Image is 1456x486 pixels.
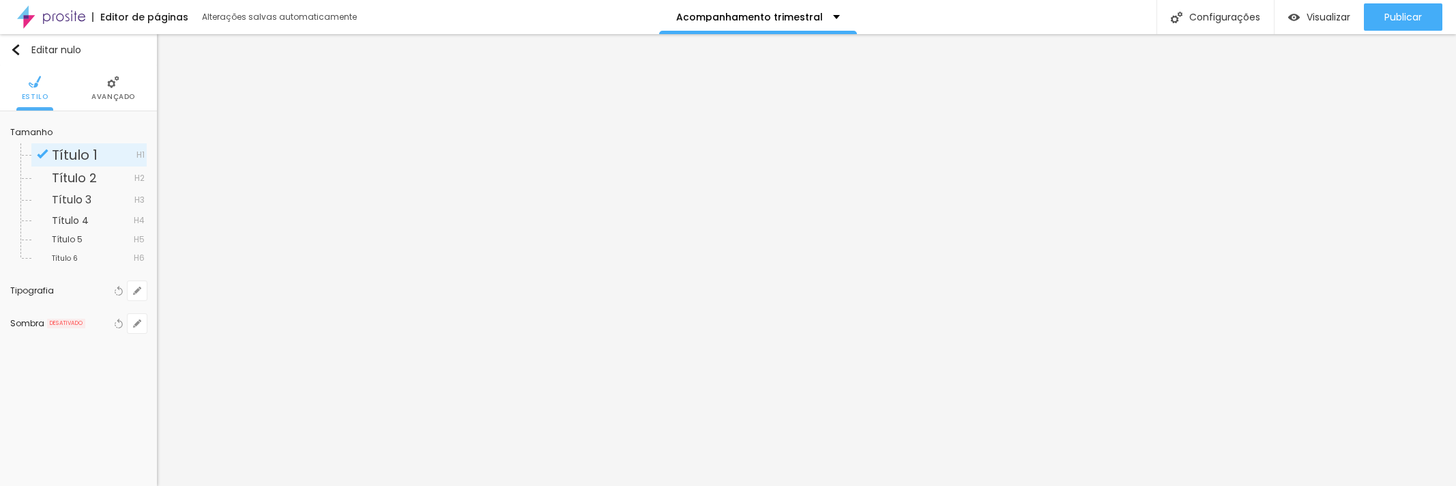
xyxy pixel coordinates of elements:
[52,233,83,245] font: Título 5
[136,149,145,160] font: H1
[29,76,41,88] img: Ícone
[134,233,145,245] font: H5
[1307,10,1350,24] font: Visualizar
[202,11,357,23] font: Alterações salvas automaticamente
[31,43,81,57] font: Editar nulo
[52,169,97,186] font: Título 2
[100,10,188,24] font: Editor de páginas
[52,214,89,227] font: Título 4
[1384,10,1422,24] font: Publicar
[52,192,91,208] font: Título 3
[52,253,78,263] font: Título 6
[50,319,83,327] font: DESATIVADO
[10,285,54,296] font: Tipografia
[134,172,145,184] font: H2
[107,76,119,88] img: Ícone
[134,252,145,263] font: H6
[134,214,145,226] font: H4
[1171,12,1182,23] img: Ícone
[37,148,48,160] img: Ícone
[1275,3,1364,31] button: Visualizar
[10,44,21,55] img: Ícone
[134,194,145,205] font: H3
[1364,3,1442,31] button: Publicar
[10,317,44,329] font: Sombra
[676,10,823,24] font: Acompanhamento trimestral
[1288,12,1300,23] img: view-1.svg
[22,91,48,102] font: Estilo
[157,34,1456,486] iframe: Editor
[91,91,135,102] font: Avançado
[1189,10,1260,24] font: Configurações
[52,145,98,165] font: Título 1
[10,126,53,138] font: Tamanho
